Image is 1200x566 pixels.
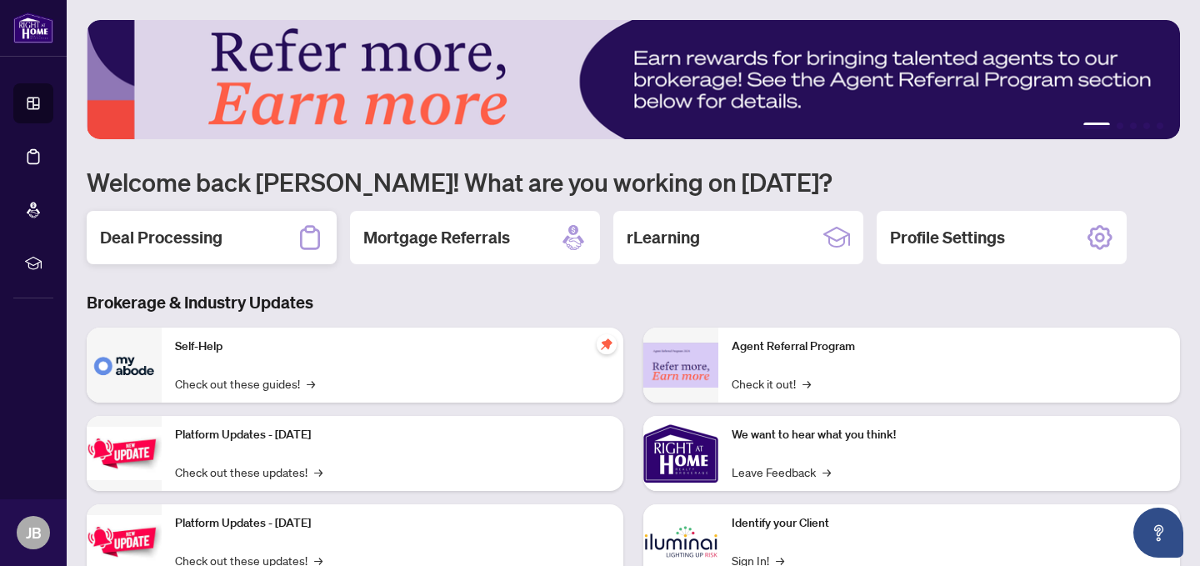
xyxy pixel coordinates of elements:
span: → [802,374,811,393]
button: Open asap [1133,508,1183,558]
h3: Brokerage & Industry Updates [87,291,1180,314]
img: Agent Referral Program [643,343,718,388]
p: Self-Help [175,338,610,356]
img: Platform Updates - July 21, 2025 [87,427,162,479]
p: We want to hear what you think! [732,426,1167,444]
h2: Mortgage Referrals [363,226,510,249]
span: JB [26,521,42,544]
a: Leave Feedback→ [732,463,831,481]
img: We want to hear what you think! [643,416,718,491]
span: → [307,374,315,393]
button: 1 [1083,123,1110,129]
span: → [822,463,831,481]
button: 5 [1157,123,1163,129]
img: logo [13,13,53,43]
p: Platform Updates - [DATE] [175,426,610,444]
a: Check out these updates!→ [175,463,322,481]
img: Slide 0 [87,20,1180,139]
span: pushpin [597,334,617,354]
h1: Welcome back [PERSON_NAME]! What are you working on [DATE]? [87,166,1180,198]
a: Check out these guides!→ [175,374,315,393]
button: 4 [1143,123,1150,129]
img: Self-Help [87,328,162,403]
p: Identify your Client [732,514,1167,533]
a: Check it out!→ [732,374,811,393]
button: 3 [1130,123,1137,129]
h2: Profile Settings [890,226,1005,249]
p: Platform Updates - [DATE] [175,514,610,533]
h2: rLearning [627,226,700,249]
button: 2 [1117,123,1123,129]
span: → [314,463,322,481]
p: Agent Referral Program [732,338,1167,356]
h2: Deal Processing [100,226,222,249]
